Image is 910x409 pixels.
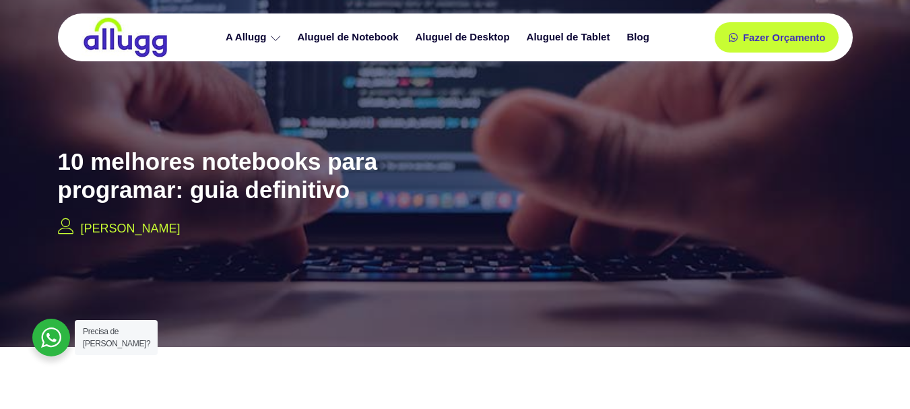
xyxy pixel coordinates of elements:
a: Aluguel de Tablet [520,26,620,49]
img: locação de TI é Allugg [82,17,169,58]
a: Aluguel de Desktop [409,26,520,49]
span: Fazer Orçamento [743,32,826,42]
p: [PERSON_NAME] [81,220,181,238]
a: Blog [620,26,659,49]
a: Aluguel de Notebook [291,26,409,49]
h2: 10 melhores notebooks para programar: guia definitivo [58,148,489,204]
span: Precisa de [PERSON_NAME]? [83,327,150,348]
a: Fazer Orçamento [715,22,839,53]
a: A Allugg [219,26,291,49]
